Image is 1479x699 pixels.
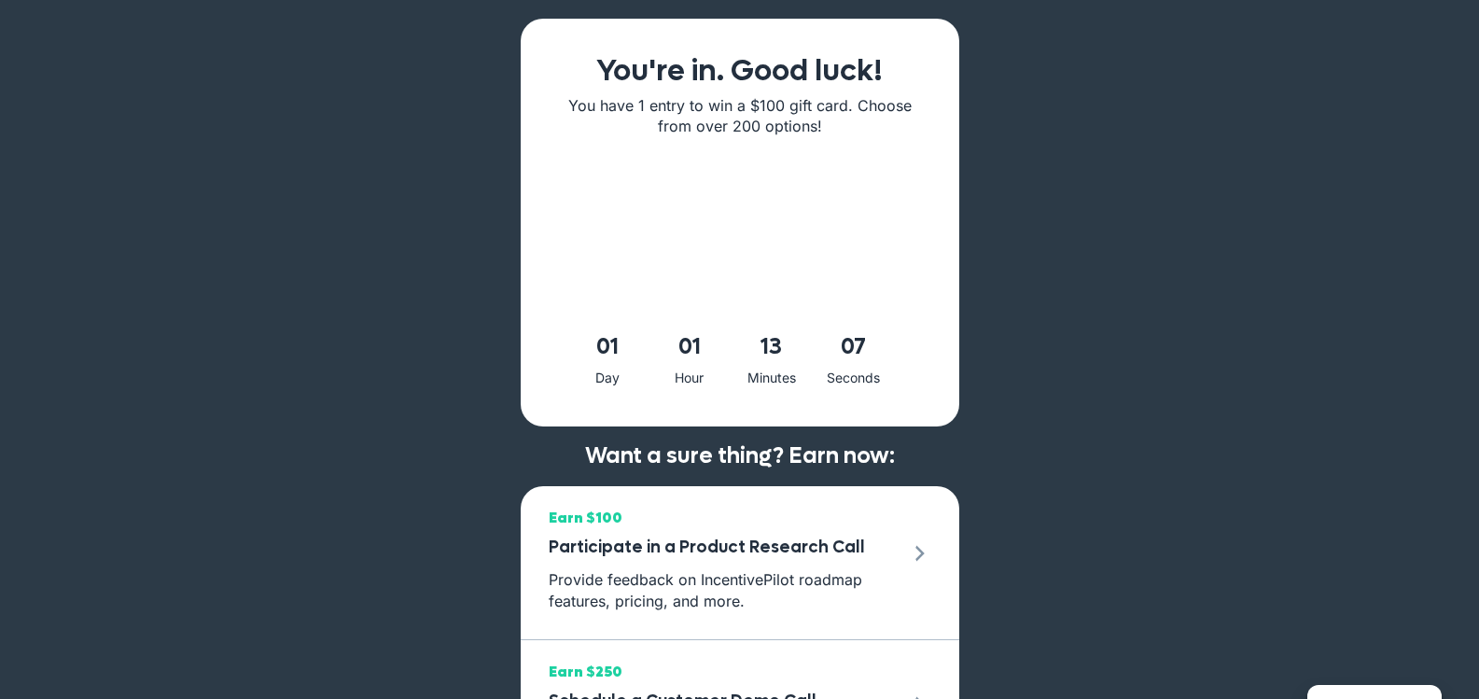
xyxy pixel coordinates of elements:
h3: Participate in a Product Research Call [549,531,900,565]
span: 13 [734,328,809,367]
p: You have 1 entry to win a $100 gift card. Choose from over 200 options! [558,95,922,137]
span: 01 [570,328,645,367]
div: Seconds [816,367,891,390]
div: Minutes [734,367,809,390]
div: Day [570,367,645,390]
div: Hour [652,367,727,390]
a: Earn $100 Participate in a Product Research Call Provide feedback on IncentivePilot roadmap featu... [521,486,959,639]
span: 01 [652,328,727,367]
span: 07 [816,328,891,367]
span: Earn $100 [549,505,900,531]
span: Earn $250 [549,659,890,685]
h2: Want a sure thing? Earn now: [539,445,941,468]
h1: You're in. Good luck! [558,56,922,86]
p: Provide feedback on IncentivePilot roadmap features, pricing, and more. [549,569,900,611]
